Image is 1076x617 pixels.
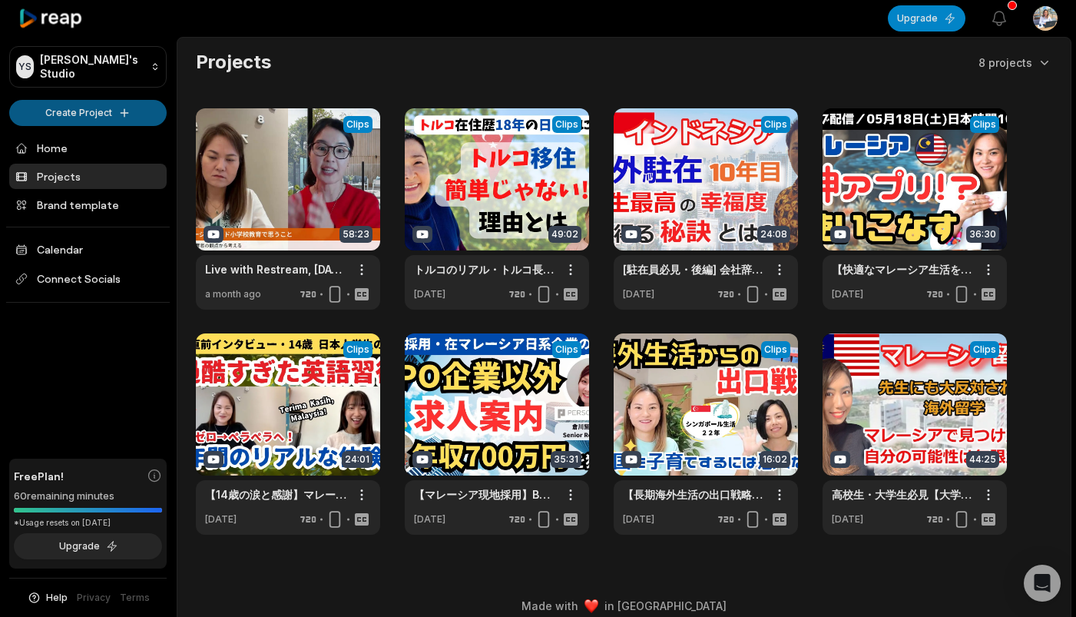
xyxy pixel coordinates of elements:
[14,533,162,559] button: Upgrade
[205,261,346,277] a: Live with Restream, [DATE]
[77,591,111,605] a: Privacy
[9,135,167,161] a: Home
[14,517,162,529] div: *Usage resets on [DATE]
[196,50,271,75] h2: Projects
[27,591,68,605] button: Help
[623,486,764,503] a: 【長期海外生活の出口戦略】いつのタイミングで海外脱出するべきか？
[120,591,150,605] a: Terms
[14,489,162,504] div: 60 remaining minutes
[832,261,973,277] a: 【快適なマレーシア生活を目指す】現金要らず！上手にお金管理できるアプリを紹介
[888,5,965,32] button: Upgrade
[9,237,167,262] a: Calendar
[832,486,973,503] a: 高校生・大学生必見【大学勉強は全て段取り次第】日本で大学進学しなかった理由とは？
[1024,565,1061,602] div: Open Intercom Messenger
[978,55,1052,71] button: 8 projects
[9,100,167,126] button: Create Project
[414,486,555,503] a: 【マレーシア現地採用】BOP企業以外の仕事教えて！
[16,55,34,78] div: YS
[205,486,346,503] a: 【14歳の涙と感謝】マレーシア9年間ありがとう！英語奮闘記＆帰国前の本音
[623,261,764,277] a: [駐在員必見・後編] 会社辞令で[GEOGRAPHIC_DATA]へ。駐在員さんへ送るメッセージ。
[9,164,167,189] a: Projects
[46,591,68,605] span: Help
[9,265,167,293] span: Connect Socials
[584,599,598,613] img: heart emoji
[14,468,64,484] span: Free Plan!
[414,261,555,277] a: トルコのリアル・トルコ長期滞在中の[DEMOGRAPHIC_DATA]の本音トーク @FPYuko
[40,53,144,81] p: [PERSON_NAME]'s Studio
[191,598,1057,614] div: Made with in [GEOGRAPHIC_DATA]
[9,192,167,217] a: Brand template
